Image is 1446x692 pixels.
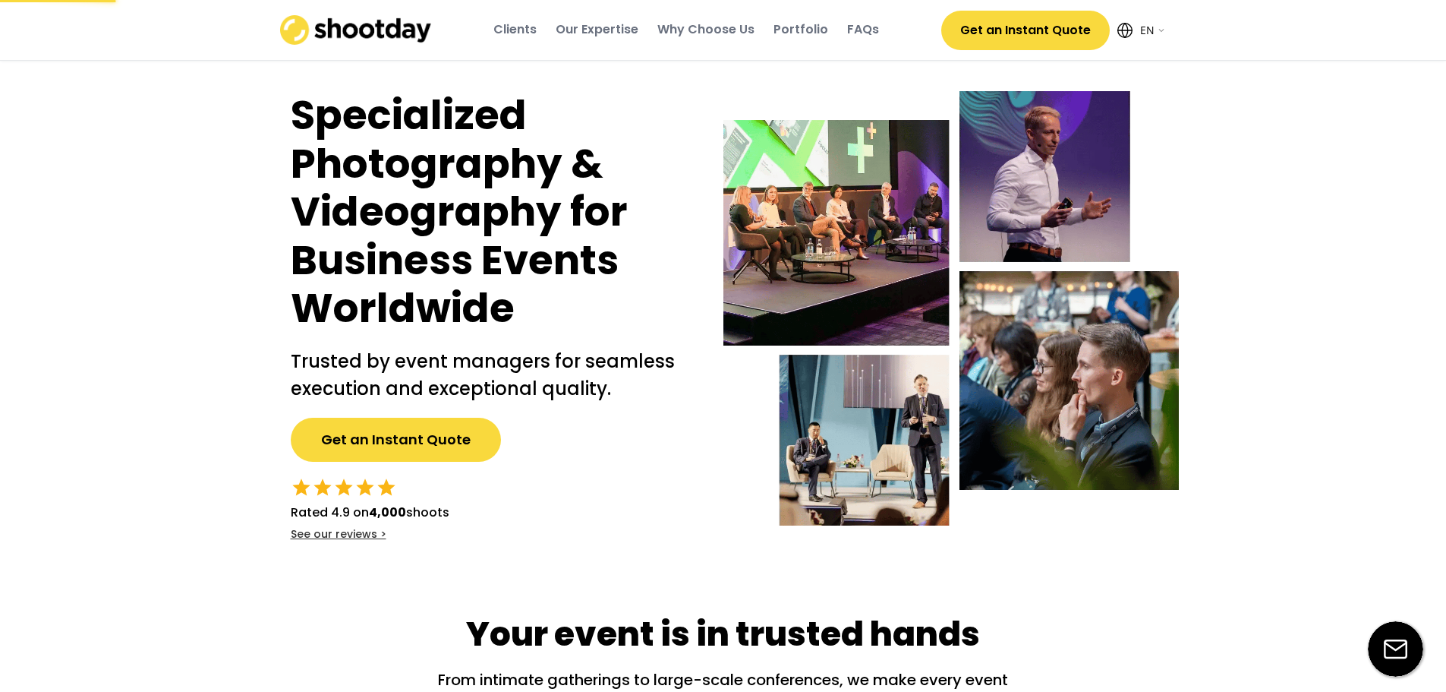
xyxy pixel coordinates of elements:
[354,477,376,498] button: star
[1117,23,1133,38] img: Icon%20feather-globe%20%281%29.svg
[280,15,432,45] img: shootday_logo.png
[376,477,397,498] button: star
[291,91,693,333] h1: Specialized Photography & Videography for Business Events Worldwide
[312,477,333,498] button: star
[291,504,449,522] div: Rated 4.9 on shoots
[556,21,638,38] div: Our Expertise
[369,504,406,521] strong: 4,000
[466,611,980,658] div: Your event is in trusted hands
[941,11,1110,50] button: Get an Instant Quote
[1368,621,1423,677] img: email-icon%20%281%29.svg
[333,477,354,498] button: star
[657,21,755,38] div: Why Choose Us
[291,527,386,542] div: See our reviews >
[773,21,828,38] div: Portfolio
[723,91,1179,526] img: Event-hero-intl%402x.webp
[291,477,312,498] button: star
[847,21,879,38] div: FAQs
[291,418,501,462] button: Get an Instant Quote
[291,348,693,403] h2: Trusted by event managers for seamless execution and exceptional quality.
[493,21,537,38] div: Clients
